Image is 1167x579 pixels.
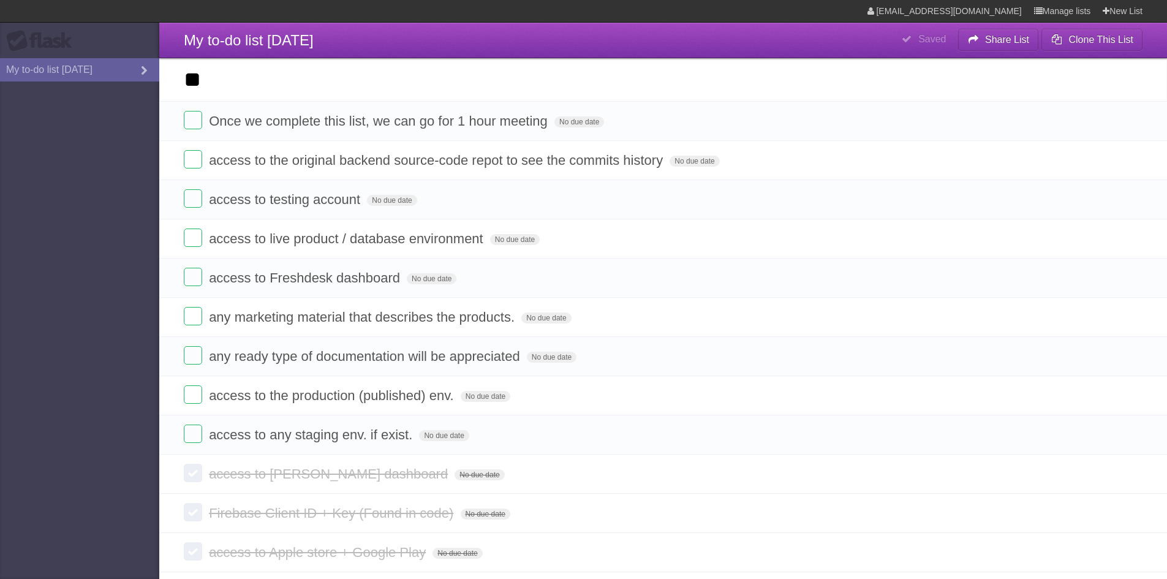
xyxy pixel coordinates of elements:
[367,195,417,206] span: No due date
[184,268,202,286] label: Done
[184,464,202,482] label: Done
[184,189,202,208] label: Done
[209,309,518,325] span: any marketing material that describes the products.
[209,388,457,403] span: access to the production (published) env.
[407,273,456,284] span: No due date
[184,32,314,48] span: My to-do list [DATE]
[209,113,551,129] span: Once we complete this list, we can go for 1 hour meeting
[521,312,571,324] span: No due date
[209,349,523,364] span: any ready type of documentation will be appreciated
[184,150,202,168] label: Done
[184,425,202,443] label: Done
[184,346,202,365] label: Done
[527,352,576,363] span: No due date
[670,156,719,167] span: No due date
[209,231,486,246] span: access to live product / database environment
[184,229,202,247] label: Done
[6,30,80,52] div: Flask
[554,116,604,127] span: No due date
[918,34,946,44] b: Saved
[209,505,456,521] span: Firebase Client ID + Key (Found in code)
[184,503,202,521] label: Done
[209,466,451,482] span: access to [PERSON_NAME] dashboard
[209,153,666,168] span: access to the original backend source-code repot to see the commits history
[209,427,415,442] span: access to any staging env. if exist.
[209,545,429,560] span: access to Apple store + Google Play
[461,391,510,402] span: No due date
[985,34,1029,45] b: Share List
[1068,34,1133,45] b: Clone This List
[490,234,540,245] span: No due date
[184,385,202,404] label: Done
[455,469,504,480] span: No due date
[184,542,202,561] label: Done
[419,430,469,441] span: No due date
[958,29,1039,51] button: Share List
[209,270,403,286] span: access to Freshdesk dashboard
[209,192,363,207] span: access to testing account
[461,509,510,520] span: No due date
[184,307,202,325] label: Done
[1041,29,1142,51] button: Clone This List
[184,111,202,129] label: Done
[432,548,482,559] span: No due date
